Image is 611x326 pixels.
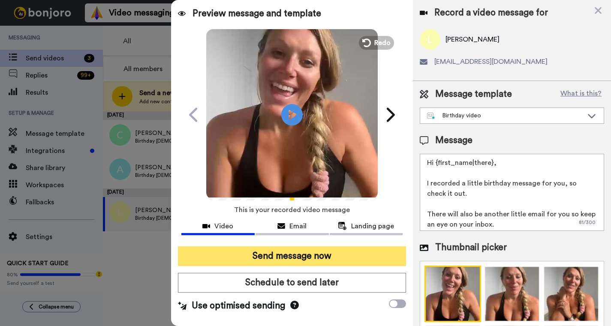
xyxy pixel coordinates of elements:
[427,111,583,120] div: Birthday video
[434,57,548,67] span: [EMAIL_ADDRESS][DOMAIN_NAME]
[435,134,473,147] span: Message
[484,266,540,322] img: 9k=
[192,299,285,312] span: Use optimised sending
[420,154,604,231] textarea: Hi {first_name|there}, I recorded a little birthday message for you, so check it out. There will ...
[435,88,512,101] span: Message template
[558,88,604,101] button: What is this?
[435,241,507,254] span: Thumbnail picker
[543,266,599,322] img: Z
[178,273,406,293] button: Schedule to send later
[289,221,307,231] span: Email
[424,266,481,322] img: Z
[234,200,350,219] span: This is your recorded video message
[351,221,394,231] span: Landing page
[427,113,435,120] img: nextgen-template.svg
[214,221,233,231] span: Video
[178,246,406,266] button: Send message now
